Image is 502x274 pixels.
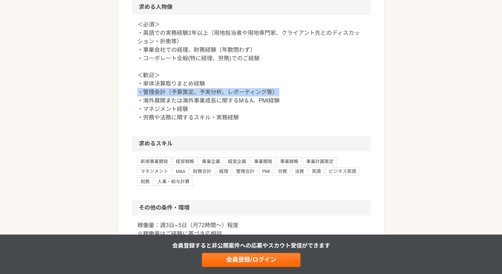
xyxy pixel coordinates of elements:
span: 財務会計 [190,167,215,176]
span: 人事・給与計算 [154,177,193,186]
span: 法務 [292,167,307,176]
span: 事業戦略 [277,157,302,166]
p: ＜必須＞ ・英語での実務経験2年以上（現地担当者や現地専門家、クライアント先とのディスカッション・折衝等） ・事業会社での経理、財務経験（年数問わず） ・コーポレート全般(特に経理、労務)でのご... [137,20,365,122]
span: 管理会計 [233,167,258,176]
span: M&A [173,167,188,176]
p: 会員登録すると非公開案件への応募やスカウト受信ができます [172,242,330,250]
span: PMI [259,167,273,176]
span: 税務 [137,177,153,186]
h2: その他の条件・環境 [132,200,371,216]
span: ビジネス英語 [326,167,359,176]
span: 経営企画 [225,157,249,166]
span: 新規事業開発 [137,157,171,166]
h2: 求めるスキル [132,136,371,151]
span: 事業開発 [251,157,275,166]
span: 事業企画 [199,157,223,166]
span: 英語 [309,167,324,176]
span: 事業計画策定 [303,157,337,166]
span: マネジメント [137,167,171,176]
a: 会員登録/ログイン [202,253,300,267]
span: 労務 [275,167,290,176]
span: 経理 [216,167,231,176]
span: 経営戦略 [173,157,197,166]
